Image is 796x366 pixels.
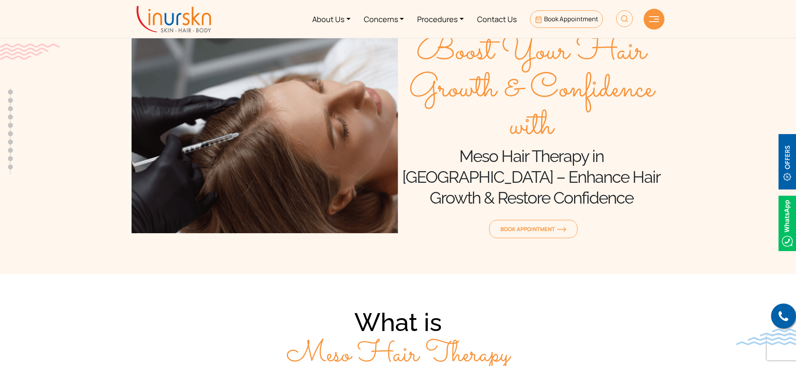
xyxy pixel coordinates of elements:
[779,134,796,189] img: offerBt
[357,3,411,35] a: Concerns
[779,196,796,251] img: Whatsappicon
[616,10,633,27] img: HeaderSearch
[544,15,598,23] span: Book Appointment
[137,6,211,32] img: inurskn-logo
[489,220,577,238] a: Book Appointmentorange-arrow
[557,227,566,232] img: orange-arrow
[736,329,796,345] img: bluewave
[649,16,659,22] img: hamLine.svg
[306,3,357,35] a: About Us
[779,218,796,227] a: Whatsappicon
[398,146,664,208] h1: Meso Hair Therapy in [GEOGRAPHIC_DATA] – Enhance Hair Growth & Restore Confidence
[470,3,523,35] a: Contact Us
[500,225,566,233] span: Book Appointment
[398,33,664,146] span: Boost Your Hair Growth & Confidence with
[530,10,603,28] a: Book Appointment
[410,3,470,35] a: Procedures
